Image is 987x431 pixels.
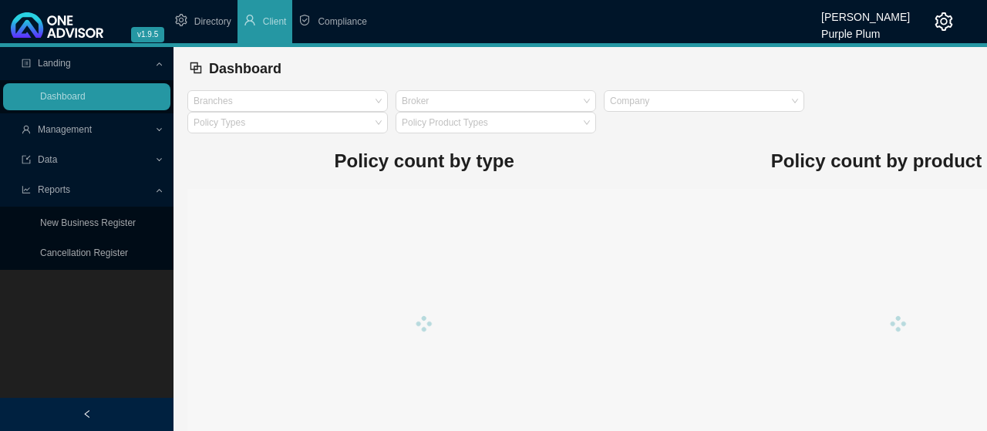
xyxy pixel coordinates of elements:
[209,61,281,76] span: Dashboard
[22,185,31,194] span: line-chart
[40,217,136,228] a: New Business Register
[189,61,203,75] span: block
[22,59,31,68] span: profile
[38,184,70,195] span: Reports
[263,16,287,27] span: Client
[40,91,86,102] a: Dashboard
[38,58,71,69] span: Landing
[187,146,661,177] h1: Policy count by type
[194,16,231,27] span: Directory
[298,14,311,26] span: safety
[22,125,31,134] span: user
[22,155,31,164] span: import
[935,12,953,31] span: setting
[318,16,366,27] span: Compliance
[38,154,57,165] span: Data
[244,14,256,26] span: user
[821,4,910,21] div: [PERSON_NAME]
[83,409,92,419] span: left
[38,124,92,135] span: Management
[821,21,910,38] div: Purple Plum
[131,27,164,42] span: v1.9.5
[40,247,128,258] a: Cancellation Register
[11,12,103,38] img: 2df55531c6924b55f21c4cf5d4484680-logo-light.svg
[175,14,187,26] span: setting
